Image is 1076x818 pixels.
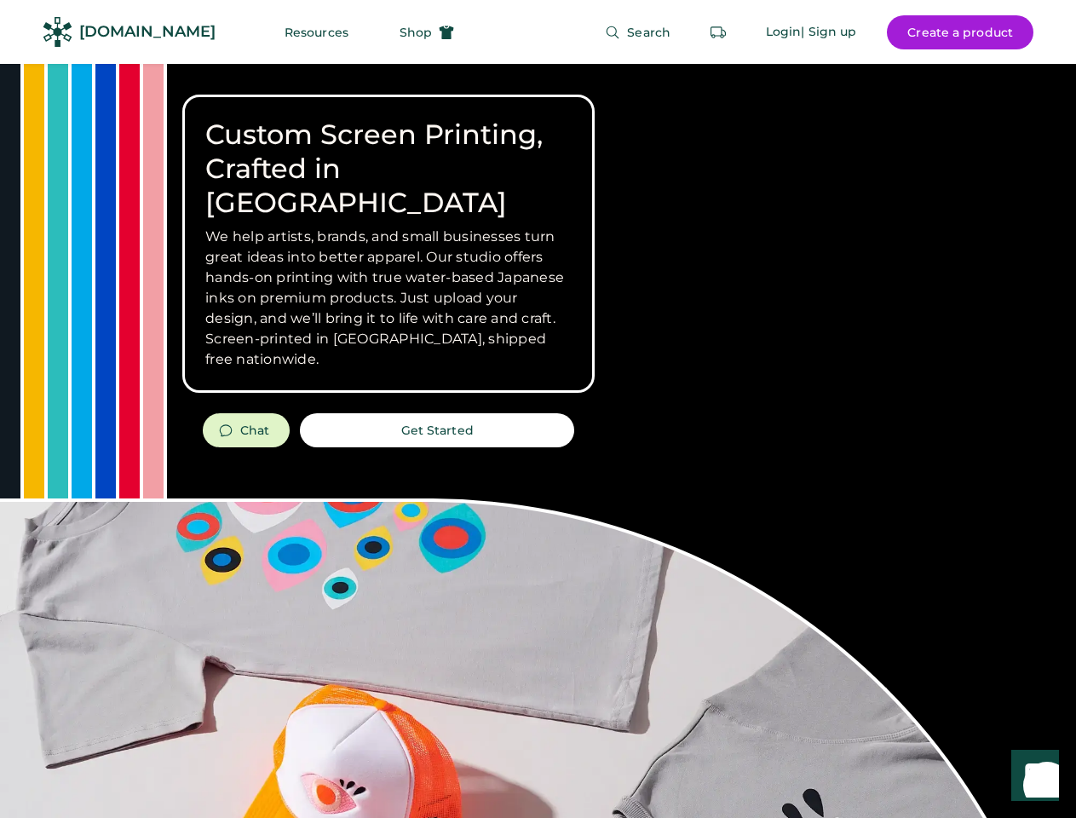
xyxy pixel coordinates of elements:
button: Resources [264,15,369,49]
iframe: Front Chat [995,741,1068,815]
img: Rendered Logo - Screens [43,17,72,47]
button: Retrieve an order [701,15,735,49]
button: Create a product [887,15,1033,49]
div: [DOMAIN_NAME] [79,21,216,43]
button: Shop [379,15,475,49]
h1: Custom Screen Printing, Crafted in [GEOGRAPHIC_DATA] [205,118,572,220]
span: Search [627,26,670,38]
span: Shop [400,26,432,38]
button: Search [584,15,691,49]
h3: We help artists, brands, and small businesses turn great ideas into better apparel. Our studio of... [205,227,572,370]
div: Login [766,24,802,41]
button: Get Started [300,413,574,447]
button: Chat [203,413,290,447]
div: | Sign up [801,24,856,41]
